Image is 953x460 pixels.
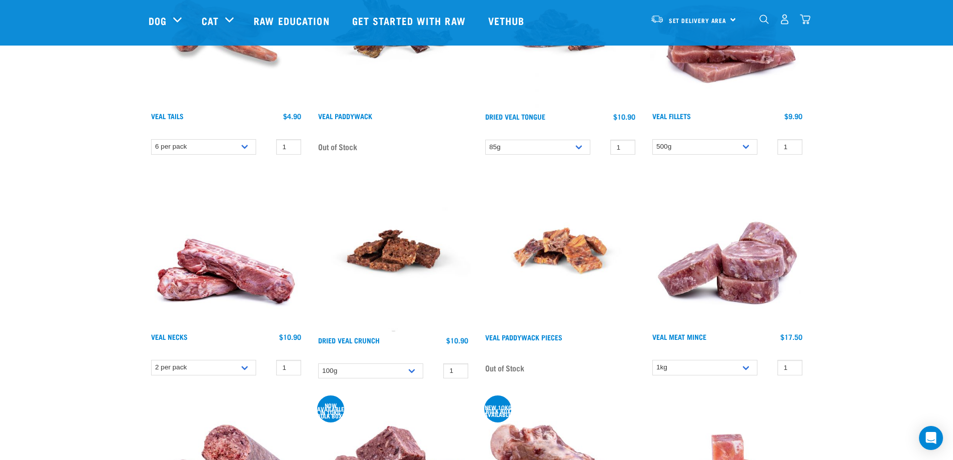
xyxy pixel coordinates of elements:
input: 1 [276,360,301,375]
img: van-moving.png [650,15,664,24]
input: 1 [610,140,635,155]
a: Veal Necks [151,335,188,338]
div: now available in 10kg bulk box! [317,403,344,417]
span: Set Delivery Area [669,19,727,22]
input: 1 [443,363,468,379]
a: Veal Tails [151,114,184,118]
a: Veal Paddywack Pieces [485,335,562,339]
input: 1 [777,139,802,155]
a: Get started with Raw [342,1,478,41]
div: $10.90 [446,336,468,344]
img: home-icon@2x.png [800,14,810,25]
a: Raw Education [244,1,342,41]
img: Veal Crunch [316,173,471,331]
a: Veal Paddywack [318,114,372,118]
span: Out of Stock [318,139,357,154]
a: Vethub [478,1,537,41]
span: Out of Stock [485,360,524,375]
div: new 10kg bulk box available! [484,405,513,416]
div: $17.50 [780,333,802,341]
a: Veal Meat Mince [652,335,706,338]
div: $10.90 [279,333,301,341]
a: Dried Veal Crunch [318,338,380,342]
div: $4.90 [283,112,301,120]
a: Dog [149,13,167,28]
a: Cat [202,13,219,28]
img: 1231 Veal Necks 4pp 01 [149,173,304,328]
img: Veal pad pieces [483,173,638,328]
input: 1 [276,139,301,155]
img: 1160 Veal Meat Mince Medallions 01 [650,173,805,328]
div: $10.90 [613,113,635,121]
a: Veal Fillets [652,114,691,118]
img: user.png [779,14,790,25]
a: Dried Veal Tongue [485,115,545,118]
input: 1 [777,360,802,375]
div: $9.90 [784,112,802,120]
div: Open Intercom Messenger [919,426,943,450]
img: home-icon-1@2x.png [759,15,769,24]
